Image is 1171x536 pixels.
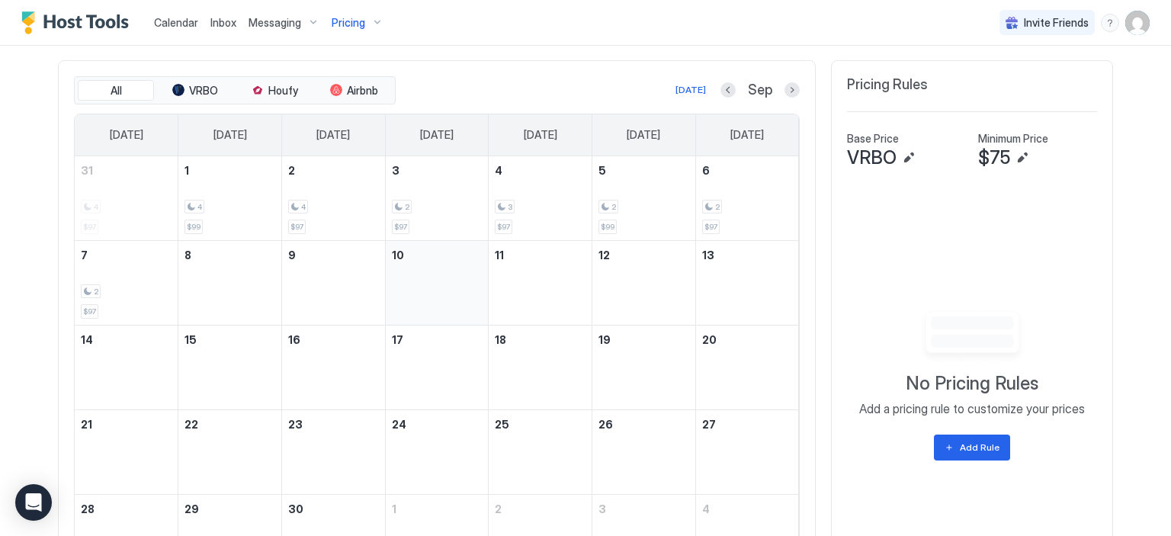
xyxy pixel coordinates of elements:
td: September 3, 2025 [385,156,489,241]
span: 2 [611,202,616,212]
a: September 2, 2025 [282,156,385,185]
a: September 1, 2025 [178,156,281,185]
span: VRBO [847,146,897,169]
a: September 29, 2025 [178,495,281,523]
a: September 10, 2025 [386,241,489,269]
td: September 11, 2025 [489,240,592,325]
td: September 4, 2025 [489,156,592,241]
a: Monday [198,114,262,156]
span: 7 [81,249,88,262]
td: September 12, 2025 [592,240,696,325]
a: September 23, 2025 [282,410,385,438]
td: September 21, 2025 [75,409,178,494]
a: October 2, 2025 [489,495,592,523]
span: 25 [495,418,509,431]
span: 24 [392,418,406,431]
span: $97 [83,307,96,316]
a: Tuesday [301,114,365,156]
button: All [78,80,154,101]
span: Pricing [332,16,365,30]
span: 28 [81,502,95,515]
div: Host Tools Logo [21,11,136,34]
td: September 25, 2025 [489,409,592,494]
span: 2 [288,164,295,177]
span: 2 [405,202,409,212]
span: $99 [187,222,201,232]
span: 21 [81,418,92,431]
a: September 7, 2025 [75,241,178,269]
td: September 10, 2025 [385,240,489,325]
span: $97 [497,222,510,232]
a: Saturday [715,114,779,156]
span: 1 [392,502,396,515]
span: No Pricing Rules [906,372,1038,395]
div: Add Rule [960,441,999,454]
span: 4 [301,202,306,212]
div: Open Intercom Messenger [15,484,52,521]
td: September 27, 2025 [695,409,799,494]
span: Pricing Rules [847,76,928,94]
a: September 19, 2025 [592,326,695,354]
td: September 24, 2025 [385,409,489,494]
span: 20 [702,333,717,346]
a: Sunday [95,114,159,156]
td: September 7, 2025 [75,240,178,325]
button: Edit [1013,149,1031,167]
a: Inbox [210,14,236,30]
div: menu [1101,14,1119,32]
span: [DATE] [524,128,557,142]
div: Empty image [906,307,1038,366]
a: September 5, 2025 [592,156,695,185]
a: Calendar [154,14,198,30]
td: September 13, 2025 [695,240,799,325]
a: September 25, 2025 [489,410,592,438]
button: Next month [784,82,800,98]
span: 2 [94,287,98,297]
td: September 19, 2025 [592,325,696,409]
a: September 21, 2025 [75,410,178,438]
td: September 18, 2025 [489,325,592,409]
a: September 12, 2025 [592,241,695,269]
span: 31 [81,164,93,177]
a: September 24, 2025 [386,410,489,438]
span: 27 [702,418,716,431]
span: [DATE] [730,128,764,142]
span: 4 [197,202,202,212]
span: [DATE] [110,128,143,142]
a: Wednesday [405,114,469,156]
button: Houfy [236,80,313,101]
span: 30 [288,502,303,515]
span: 13 [702,249,714,262]
a: September 3, 2025 [386,156,489,185]
span: 2 [495,502,502,515]
button: Edit [900,149,918,167]
a: September 4, 2025 [489,156,592,185]
span: 29 [184,502,199,515]
span: Houfy [268,84,298,98]
a: September 26, 2025 [592,410,695,438]
span: 1 [184,164,189,177]
button: VRBO [157,80,233,101]
span: All [111,84,122,98]
a: September 13, 2025 [696,241,799,269]
span: $97 [290,222,303,232]
span: VRBO [189,84,218,98]
div: tab-group [74,76,396,105]
a: September 17, 2025 [386,326,489,354]
a: Friday [611,114,675,156]
span: 3 [598,502,606,515]
a: October 4, 2025 [696,495,799,523]
span: 11 [495,249,504,262]
a: September 20, 2025 [696,326,799,354]
a: Thursday [509,114,573,156]
a: September 11, 2025 [489,241,592,269]
td: September 2, 2025 [281,156,385,241]
a: September 22, 2025 [178,410,281,438]
span: 3 [392,164,399,177]
span: Calendar [154,16,198,29]
button: Previous month [720,82,736,98]
span: $75 [978,146,1010,169]
div: [DATE] [675,83,706,97]
span: 10 [392,249,404,262]
td: September 26, 2025 [592,409,696,494]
